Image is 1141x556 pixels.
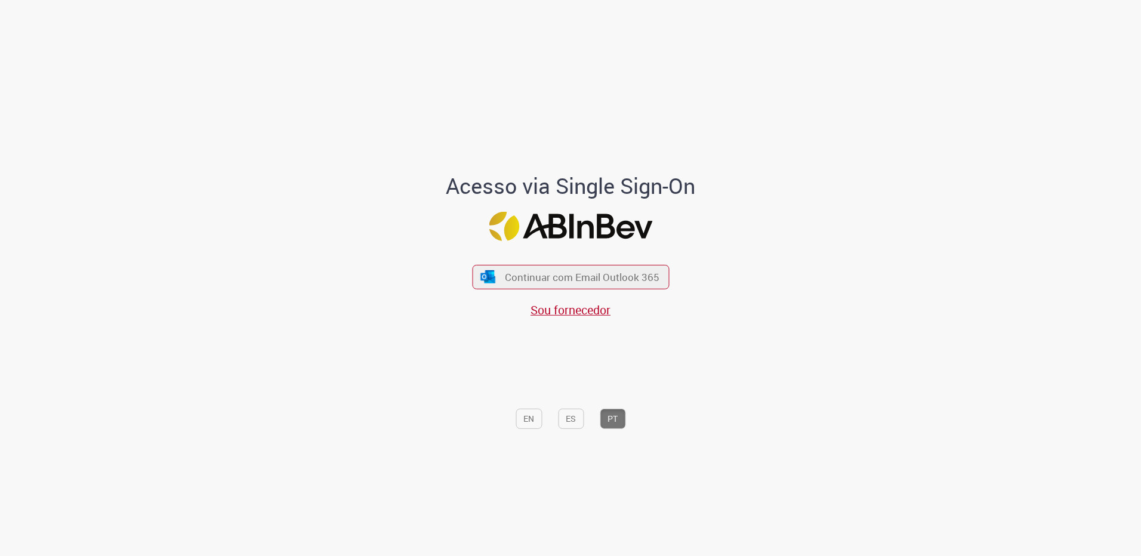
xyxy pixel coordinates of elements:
button: ícone Azure/Microsoft 360 Continuar com Email Outlook 365 [472,265,669,289]
a: Sou fornecedor [531,302,610,318]
button: PT [600,409,625,429]
button: ES [558,409,584,429]
img: Logo ABInBev [489,212,652,241]
img: ícone Azure/Microsoft 360 [480,270,497,283]
h1: Acesso via Single Sign-On [405,174,736,198]
button: EN [516,409,542,429]
span: Continuar com Email Outlook 365 [505,270,659,284]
